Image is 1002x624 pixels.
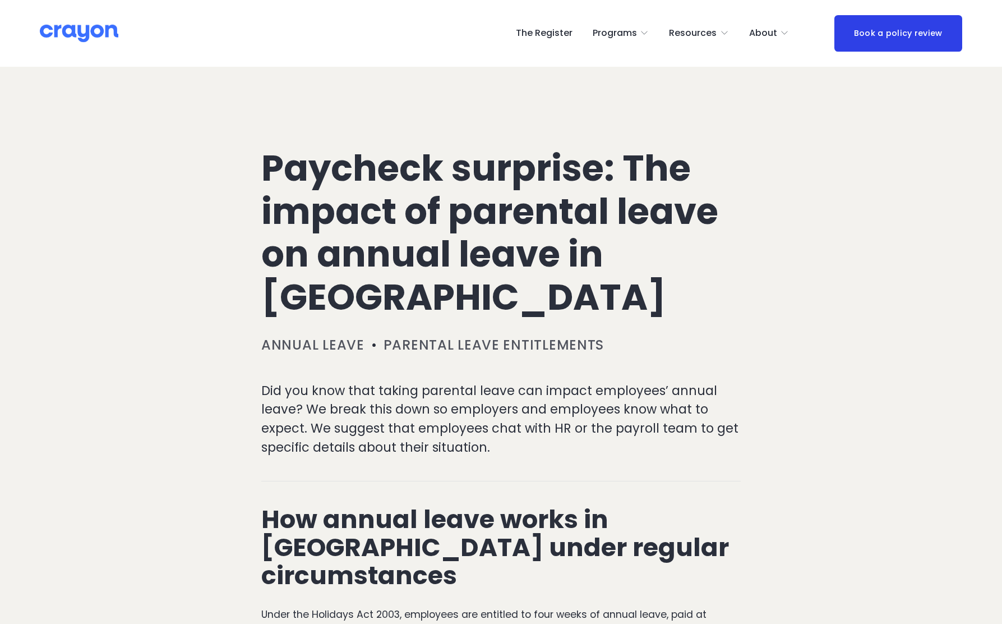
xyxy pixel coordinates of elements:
[593,25,637,42] span: Programs
[669,25,717,42] span: Resources
[384,336,604,354] a: Parental leave entitlements
[261,147,741,319] h1: Paycheck surprise: The impact of parental leave on annual leave in [GEOGRAPHIC_DATA]
[261,382,741,457] p: Did you know that taking parental leave can impact employees’ annual leave? We break this down so...
[593,24,649,42] a: folder dropdown
[749,25,777,42] span: About
[261,506,741,590] h2: How annual leave works in [GEOGRAPHIC_DATA] under regular circumstances
[669,24,729,42] a: folder dropdown
[834,15,962,52] a: Book a policy review
[516,24,572,42] a: The Register
[40,24,118,43] img: Crayon
[261,336,364,354] a: Annual leave
[749,24,789,42] a: folder dropdown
